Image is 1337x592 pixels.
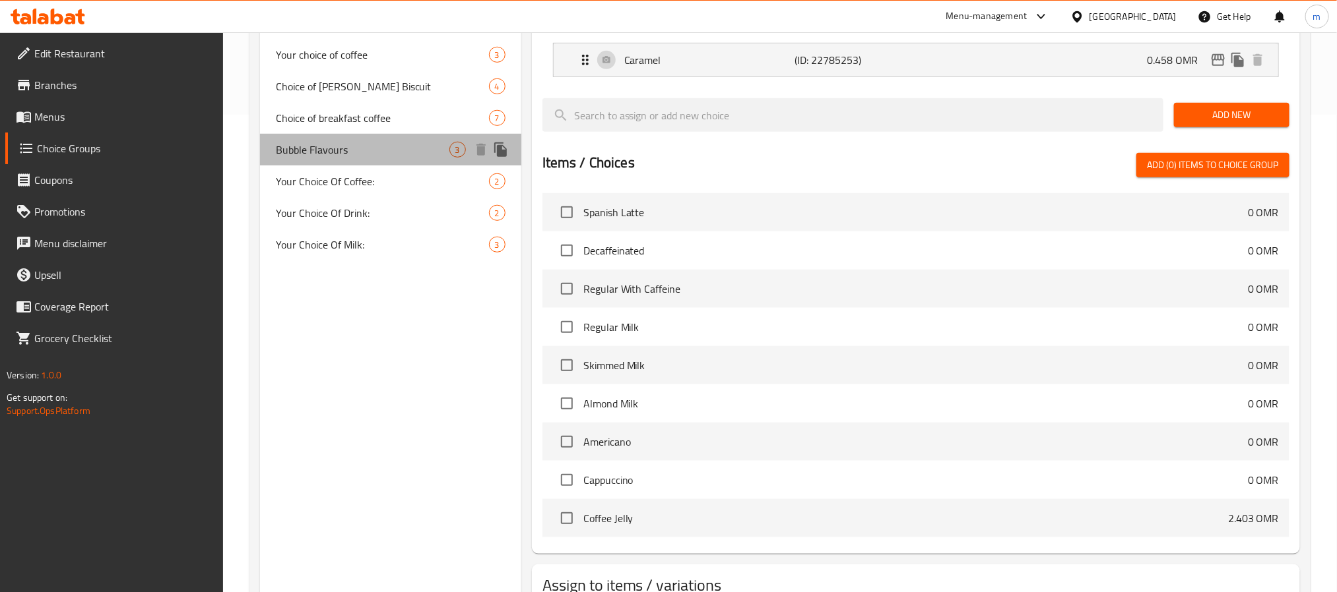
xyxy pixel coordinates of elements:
[276,110,489,126] span: Choice of breakfast coffee
[583,204,1248,220] span: Spanish Latte
[1248,281,1279,297] p: 0 OMR
[553,275,581,303] span: Select choice
[489,173,505,189] div: Choices
[553,351,581,379] span: Select choice
[1208,50,1228,70] button: edit
[450,144,465,156] span: 3
[1174,103,1289,127] button: Add New
[276,237,489,252] span: Your Choice Of Milk:
[260,197,521,229] div: Your Choice Of Drink:2
[490,80,505,93] span: 4
[554,44,1278,76] div: Expand
[553,504,581,532] span: Select choice
[260,102,521,134] div: Choice of breakfast coffee7
[490,49,505,61] span: 3
[1248,319,1279,335] p: 0 OMR
[583,434,1248,450] span: Americano
[1248,357,1279,373] p: 0 OMR
[553,237,581,264] span: Select choice
[1248,50,1268,70] button: delete
[34,172,212,188] span: Coupons
[276,205,489,221] span: Your Choice Of Drink:
[489,47,505,63] div: Choices
[1185,107,1279,123] span: Add New
[7,389,67,406] span: Get support on:
[471,140,491,160] button: delete
[1090,9,1177,24] div: [GEOGRAPHIC_DATA]
[34,204,212,220] span: Promotions
[583,510,1228,526] span: Coffee Jelly
[490,175,505,188] span: 2
[1248,434,1279,450] p: 0 OMR
[583,243,1248,258] span: Decaffeinated
[34,267,212,283] span: Upsell
[5,101,223,133] a: Menus
[260,39,521,71] div: Your choice of coffee3
[1313,9,1321,24] span: m
[946,9,1027,24] div: Menu-management
[276,173,489,189] span: Your Choice Of Coffee:
[5,322,223,354] a: Grocery Checklist
[583,472,1248,488] span: Cappuccino
[553,466,581,494] span: Select choice
[553,428,581,456] span: Select choice
[5,38,223,69] a: Edit Restaurant
[34,45,212,61] span: Edit Restaurant
[542,153,635,173] h2: Items / Choices
[276,47,489,63] span: Your choice of coffee
[34,299,212,314] span: Coverage Report
[5,196,223,227] a: Promotions
[1136,153,1289,177] button: Add (0) items to choice group
[489,237,505,252] div: Choices
[583,319,1248,335] span: Regular Milk
[490,112,505,125] span: 7
[553,390,581,417] span: Select choice
[34,330,212,346] span: Grocery Checklist
[490,239,505,251] span: 3
[1228,50,1248,70] button: duplicate
[553,198,581,226] span: Select choice
[489,78,505,94] div: Choices
[1248,396,1279,411] p: 0 OMR
[5,291,223,322] a: Coverage Report
[583,396,1248,411] span: Almond Milk
[260,71,521,102] div: Choice of [PERSON_NAME] Biscuit4
[5,227,223,259] a: Menu disclaimer
[490,207,505,220] span: 2
[260,134,521,165] div: Bubble Flavours3deleteduplicate
[553,313,581,341] span: Select choice
[5,133,223,164] a: Choice Groups
[489,110,505,126] div: Choices
[276,78,489,94] span: Choice of [PERSON_NAME] Biscuit
[1248,204,1279,220] p: 0 OMR
[1147,157,1279,173] span: Add (0) items to choice group
[491,140,511,160] button: duplicate
[7,402,90,419] a: Support.OpsPlatform
[449,142,466,158] div: Choices
[489,205,505,221] div: Choices
[583,281,1248,297] span: Regular With Caffeine
[1248,472,1279,488] p: 0 OMR
[260,229,521,260] div: Your Choice Of Milk:3
[553,543,581,570] span: Select choice
[7,367,39,384] span: Version:
[542,98,1163,132] input: search
[34,109,212,125] span: Menus
[37,140,212,156] span: Choice Groups
[34,235,212,251] span: Menu disclaimer
[276,142,449,158] span: Bubble Flavours
[1228,510,1279,526] p: 2.403 OMR
[5,69,223,101] a: Branches
[795,52,908,68] p: (ID: 22785253)
[5,259,223,291] a: Upsell
[260,165,521,197] div: Your Choice Of Coffee:2
[1248,243,1279,258] p: 0 OMR
[1147,52,1208,68] p: 0.458 OMR
[542,38,1289,82] li: Expand
[34,77,212,93] span: Branches
[624,52,795,68] p: Caramel
[5,164,223,196] a: Coupons
[41,367,61,384] span: 1.0.0
[583,357,1248,373] span: Skimmed Milk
